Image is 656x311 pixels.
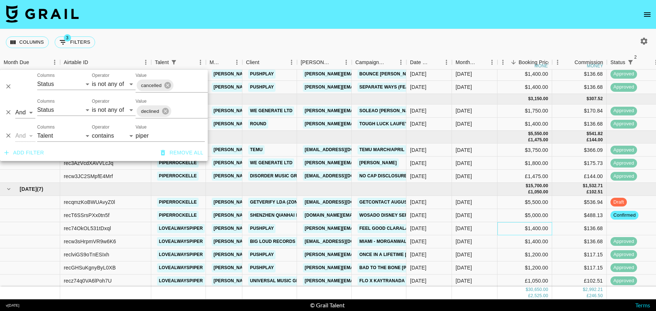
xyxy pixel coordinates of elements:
a: [PERSON_NAME][EMAIL_ADDRESS][DOMAIN_NAME] [212,211,331,220]
a: [PERSON_NAME][EMAIL_ADDRESS][DOMAIN_NAME] [303,250,422,259]
span: cancelled [137,81,166,90]
div: recw3sHrpmVR9w6K6 [64,238,116,245]
div: Jun '25 [456,107,472,114]
div: Booking Price [519,55,551,70]
span: ( 7 ) [37,185,43,193]
div: Date Created [406,55,452,70]
button: Sort [179,57,189,67]
div: 15/07/2025 [410,212,426,219]
div: $366.09 [552,143,607,157]
input: Filter value [136,130,205,142]
a: Disorder Music Group [248,172,309,181]
a: [PERSON_NAME][EMAIL_ADDRESS][DOMAIN_NAME] [303,119,422,129]
div: 07/08/2025 [410,198,426,206]
span: approved [610,238,637,245]
button: Sort [88,57,98,67]
div: 20/03/2025 [410,146,426,154]
img: Grail Talent [6,5,79,23]
div: $ [526,183,528,189]
button: Menu [497,57,508,68]
div: Date Created [410,55,431,70]
div: £ [587,137,589,143]
a: Tough Luck laufey [358,119,410,129]
div: 06/06/2025 [410,120,426,127]
a: [PERSON_NAME][EMAIL_ADDRESS][DOMAIN_NAME] [303,70,422,79]
a: [PERSON_NAME] [358,158,399,168]
div: £ [587,293,589,299]
div: Aug '25 [456,277,472,284]
button: Select columns [6,36,49,48]
div: recT6SSrsPXx0tn5f [64,212,110,219]
span: approved [610,173,637,180]
button: Menu [395,57,406,68]
a: [PERSON_NAME][EMAIL_ADDRESS][DOMAIN_NAME] [303,224,422,233]
div: Airtable ID [64,55,88,70]
div: $5,000.00 [497,209,552,222]
span: approved [610,277,637,284]
div: $ [583,183,585,189]
span: approved [610,107,637,114]
div: money [587,64,603,68]
div: $ [583,287,585,293]
div: 246.50 [589,293,603,299]
div: reclviGS9oTnESIxh [64,251,109,258]
div: $136.68 [552,235,607,248]
div: Manager [210,55,221,70]
a: [EMAIL_ADDRESS][DOMAIN_NAME] [303,198,384,207]
div: $ [528,96,531,102]
button: Sort [385,57,395,67]
div: 17/07/2025 [410,160,426,167]
div: £102.51 [552,275,607,288]
a: lovealwayspiper [157,237,205,246]
div: Aug '25 [456,198,472,206]
div: 15,700.00 [528,183,548,189]
span: confirmed [610,212,639,219]
label: Value [136,98,147,104]
button: Menu [49,57,60,68]
span: approved [610,147,637,154]
a: lovealwayspiper [157,250,205,259]
div: $1,400.00 [497,118,552,131]
button: hide children [4,184,14,194]
a: no cap Disclosure [358,172,409,181]
div: 30/07/2025 [410,277,426,284]
a: Separate Ways (feat. The Marías) [358,83,444,92]
a: [PERSON_NAME][EMAIL_ADDRESS][DOMAIN_NAME] [303,106,422,115]
a: FLO x Kaytranada - "The Mood" [358,276,439,286]
button: Show filters [55,36,95,48]
div: $536.94 [552,196,607,209]
span: [DATE] [20,185,37,193]
a: [PERSON_NAME][EMAIL_ADDRESS][DOMAIN_NAME] [303,83,422,92]
a: PushPlay [248,250,276,259]
a: TEMU March/April [358,145,406,154]
div: Jul '25 [456,160,472,167]
div: v [DATE] [6,303,19,308]
div: Talent [151,55,206,70]
div: 11/08/2025 [410,264,426,271]
label: Value [136,124,147,130]
button: Sort [508,57,519,67]
div: 1,532.71 [585,183,603,189]
div: 144.00 [589,137,603,143]
a: lovealwayspiper [157,263,205,272]
a: Big Loud Records [248,237,297,246]
div: Jun '25 [456,120,472,127]
div: $1,800.00 [497,157,552,170]
button: Menu [231,57,242,68]
div: Month Due [456,55,476,70]
div: Aug '25 [456,212,472,219]
div: 06/06/2025 [410,107,426,114]
a: [EMAIL_ADDRESS][DOMAIN_NAME] [303,237,384,246]
div: 102.51 [589,189,603,195]
span: approved [610,84,637,91]
div: £ [528,137,531,143]
button: Menu [195,57,206,68]
div: $5,500.00 [497,196,552,209]
div: 21/05/2025 [410,83,426,91]
span: approved [610,71,637,78]
div: $175.73 [552,157,607,170]
a: piperrockelle [157,211,199,220]
div: Booker [297,55,352,70]
div: rec3AzVcdXAVVLcJq [64,160,113,167]
div: $117.15 [552,248,607,261]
